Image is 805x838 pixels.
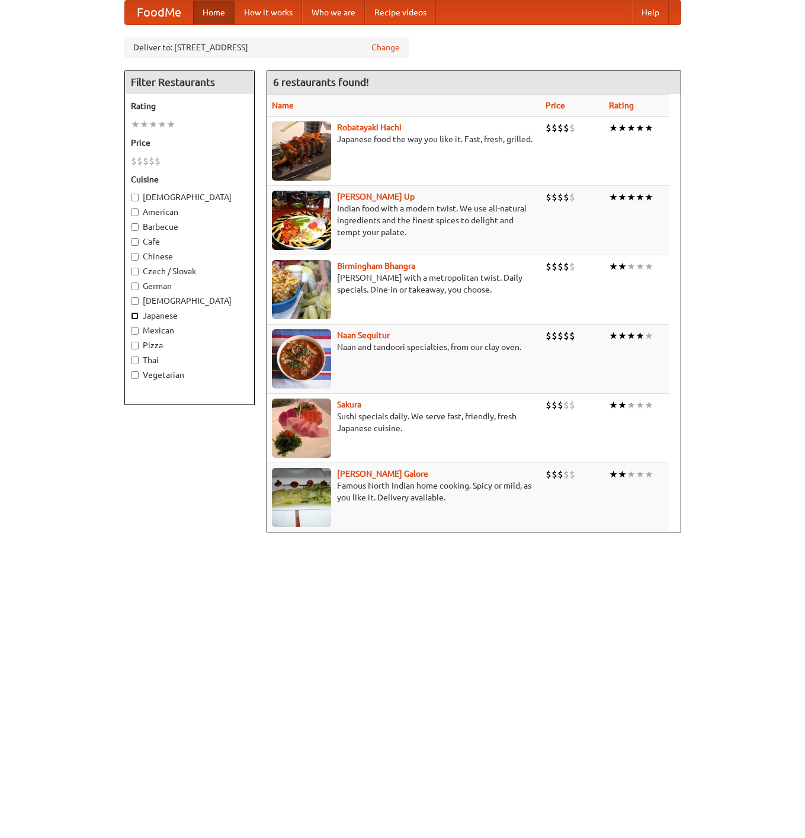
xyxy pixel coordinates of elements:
[644,191,653,204] li: ★
[569,399,575,412] li: $
[609,191,618,204] li: ★
[166,118,175,131] li: ★
[337,192,415,201] b: [PERSON_NAME] Up
[125,70,254,94] h4: Filter Restaurants
[557,399,563,412] li: $
[140,118,149,131] li: ★
[551,329,557,342] li: $
[569,468,575,481] li: $
[337,123,402,132] a: Robatayaki Hachi
[636,191,644,204] li: ★
[551,468,557,481] li: $
[272,329,331,389] img: naansequitur.jpg
[551,191,557,204] li: $
[137,155,143,168] li: $
[609,121,618,134] li: ★
[546,399,551,412] li: $
[557,329,563,342] li: $
[272,341,537,353] p: Naan and tandoori specialties, from our clay oven.
[551,121,557,134] li: $
[131,339,248,351] label: Pizza
[131,223,139,231] input: Barbecue
[131,174,248,185] h5: Cuisine
[131,357,139,364] input: Thai
[131,155,137,168] li: $
[365,1,436,24] a: Recipe videos
[627,121,636,134] li: ★
[272,480,537,503] p: Famous North Indian home cooking. Spicy or mild, as you like it. Delivery available.
[551,260,557,273] li: $
[131,253,139,261] input: Chinese
[272,468,331,527] img: currygalore.jpg
[131,295,248,307] label: [DEMOGRAPHIC_DATA]
[569,260,575,273] li: $
[618,121,627,134] li: ★
[158,118,166,131] li: ★
[131,282,139,290] input: German
[546,121,551,134] li: $
[557,260,563,273] li: $
[149,155,155,168] li: $
[235,1,302,24] a: How it works
[563,260,569,273] li: $
[337,469,428,479] b: [PERSON_NAME] Galore
[273,76,369,88] ng-pluralize: 6 restaurants found!
[636,260,644,273] li: ★
[609,260,618,273] li: ★
[618,329,627,342] li: ★
[618,191,627,204] li: ★
[272,133,537,145] p: Japanese food the way you like it. Fast, fresh, grilled.
[557,191,563,204] li: $
[131,327,139,335] input: Mexican
[557,121,563,134] li: $
[131,208,139,216] input: American
[563,399,569,412] li: $
[563,121,569,134] li: $
[124,37,409,58] div: Deliver to: [STREET_ADDRESS]
[627,399,636,412] li: ★
[371,41,400,53] a: Change
[546,468,551,481] li: $
[627,468,636,481] li: ★
[546,329,551,342] li: $
[546,191,551,204] li: $
[636,399,644,412] li: ★
[563,329,569,342] li: $
[644,329,653,342] li: ★
[644,260,653,273] li: ★
[569,329,575,342] li: $
[131,238,139,246] input: Cafe
[131,354,248,366] label: Thai
[155,155,161,168] li: $
[627,191,636,204] li: ★
[609,468,618,481] li: ★
[609,329,618,342] li: ★
[272,191,331,250] img: curryup.jpg
[618,260,627,273] li: ★
[563,191,569,204] li: $
[272,399,331,458] img: sakura.jpg
[272,272,537,296] p: [PERSON_NAME] with a metropolitan twist. Daily specials. Dine-in or takeaway, you choose.
[627,260,636,273] li: ★
[131,194,139,201] input: [DEMOGRAPHIC_DATA]
[546,260,551,273] li: $
[632,1,669,24] a: Help
[636,468,644,481] li: ★
[143,155,149,168] li: $
[644,468,653,481] li: ★
[337,330,390,340] a: Naan Sequitur
[131,118,140,131] li: ★
[149,118,158,131] li: ★
[131,310,248,322] label: Japanese
[337,400,361,409] a: Sakura
[131,342,139,349] input: Pizza
[131,369,248,381] label: Vegetarian
[337,261,415,271] a: Birmingham Bhangra
[131,312,139,320] input: Japanese
[272,101,294,110] a: Name
[131,191,248,203] label: [DEMOGRAPHIC_DATA]
[131,325,248,336] label: Mexican
[569,121,575,134] li: $
[636,121,644,134] li: ★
